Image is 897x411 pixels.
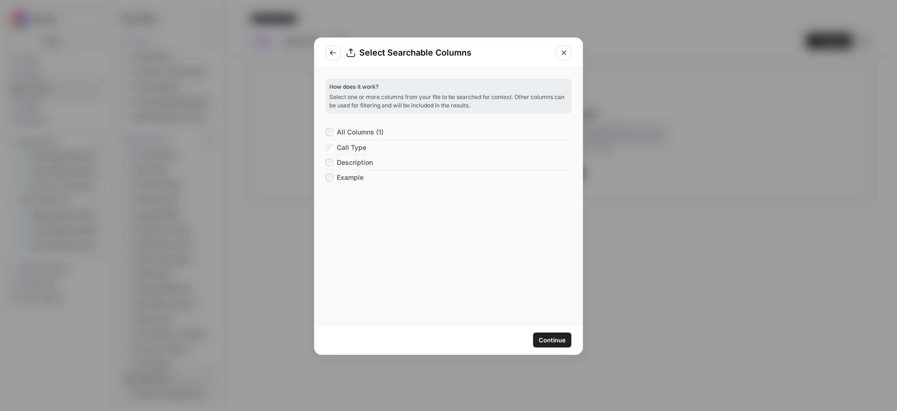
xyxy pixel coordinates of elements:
button: Continue [533,333,571,347]
input: Description [326,159,333,166]
span: Continue [539,335,566,345]
input: All Columns (1) [326,128,333,136]
p: Select one or more columns from your file to be searched for context. Other columns can be used f... [329,93,568,110]
input: Example [326,174,333,181]
div: Select Searchable Columns [346,46,551,59]
span: Call Type [337,143,366,152]
p: How does it work? [329,83,568,91]
span: All Columns (1) [337,128,384,137]
span: Example [337,173,363,182]
input: Call Type [326,144,333,151]
button: Go to previous step [326,45,341,60]
button: Close modal [556,45,571,60]
span: Description [337,158,373,167]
